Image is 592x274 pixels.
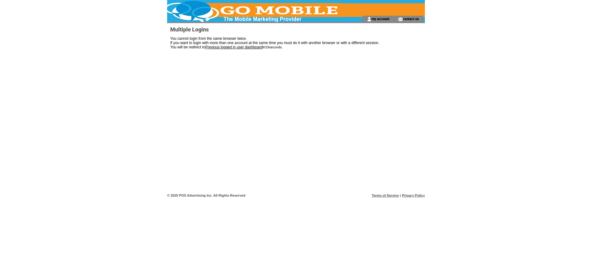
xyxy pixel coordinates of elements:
[402,194,425,197] a: Privacy Policy
[400,194,401,197] span: |
[372,194,399,197] a: Terms of Service
[167,194,245,197] span: © 2025 POS Advertising Inc. All Rights Reserved
[205,45,262,49] a: Previous logged in user dashboard
[167,23,425,191] div: seconds.
[403,17,419,21] a: contact us
[170,45,205,49] span: You will be redirect to
[170,36,247,41] span: You cannot login from the same browser twice.
[170,26,209,33] span: Multiple Logins
[367,17,372,22] img: account_icon.gif;jsessionid=8AB43B7AE001F0623AE37E076AD5DFBC
[265,45,269,49] span: 19
[372,17,389,21] a: my account
[170,41,379,45] span: If you want to login with more than one account at the same time you must do it with another brow...
[262,45,265,49] span: in
[398,17,403,22] img: contact_us_icon.gif;jsessionid=8AB43B7AE001F0623AE37E076AD5DFBC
